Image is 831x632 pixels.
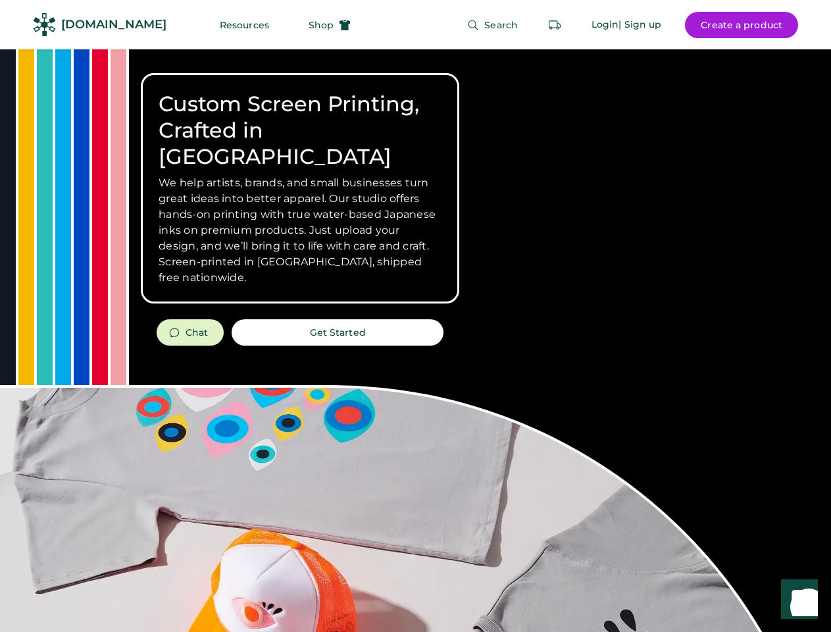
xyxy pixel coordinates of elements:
div: [DOMAIN_NAME] [61,16,166,33]
div: Login [592,18,619,32]
button: Search [451,12,534,38]
h3: We help artists, brands, and small businesses turn great ideas into better apparel. Our studio of... [159,175,441,286]
button: Retrieve an order [541,12,568,38]
div: | Sign up [618,18,661,32]
span: Shop [309,20,334,30]
button: Shop [293,12,366,38]
h1: Custom Screen Printing, Crafted in [GEOGRAPHIC_DATA] [159,91,441,170]
img: Rendered Logo - Screens [33,13,56,36]
button: Chat [157,319,224,346]
button: Create a product [685,12,798,38]
button: Get Started [232,319,443,346]
button: Resources [204,12,285,38]
span: Search [484,20,518,30]
iframe: Front Chat [768,573,825,629]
